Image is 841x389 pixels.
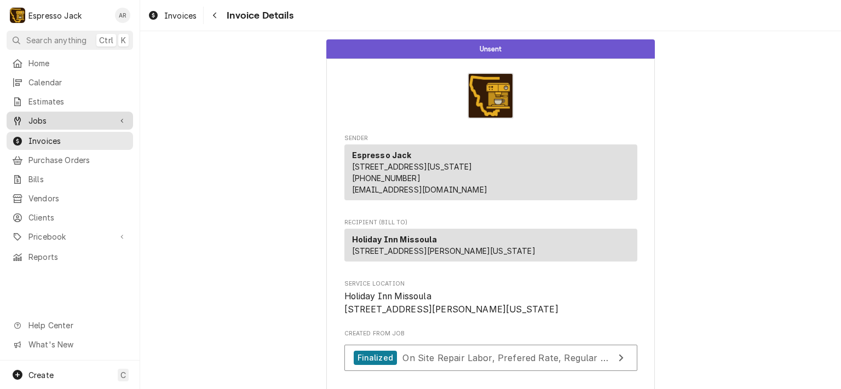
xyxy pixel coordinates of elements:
div: Invoice Sender [344,134,637,205]
span: Service Location [344,290,637,316]
a: Calendar [7,73,133,91]
a: Purchase Orders [7,151,133,169]
div: Status [326,39,655,59]
div: Espresso Jack's Avatar [10,8,25,23]
a: Home [7,54,133,72]
span: Vendors [28,193,128,204]
span: Reports [28,251,128,263]
div: AR [115,8,130,23]
button: Navigate back [206,7,223,24]
strong: Holiday Inn Missoula [352,235,437,244]
a: Invoices [143,7,201,25]
span: Bills [28,173,128,185]
a: Bills [7,170,133,188]
span: Pricebook [28,231,111,242]
span: What's New [28,339,126,350]
span: Calendar [28,77,128,88]
span: [STREET_ADDRESS][PERSON_NAME][US_STATE] [352,246,535,256]
span: Holiday Inn Missoula [STREET_ADDRESS][PERSON_NAME][US_STATE] [344,291,558,315]
span: C [120,369,126,381]
div: Sender [344,144,637,205]
span: Search anything [26,34,87,46]
span: [STREET_ADDRESS][US_STATE] [352,162,473,171]
span: Home [28,57,128,69]
span: Clients [28,212,128,223]
img: Logo [468,73,514,119]
button: Search anythingCtrlK [7,31,133,50]
span: Invoice Details [223,8,293,23]
a: Reports [7,248,133,266]
span: Created From Job [344,329,637,338]
span: Purchase Orders [28,154,128,166]
div: Invoice Recipient [344,218,637,266]
a: [PHONE_NUMBER] [352,173,420,183]
span: Estimates [28,96,128,107]
span: K [121,34,126,46]
a: Estimates [7,92,133,111]
a: [EMAIL_ADDRESS][DOMAIN_NAME] [352,185,487,194]
div: Recipient (Bill To) [344,229,637,262]
span: Recipient (Bill To) [344,218,637,227]
div: E [10,8,25,23]
span: Ctrl [99,34,113,46]
div: Recipient (Bill To) [344,229,637,266]
a: Go to Help Center [7,316,133,334]
div: Espresso Jack [28,10,82,21]
span: Invoices [28,135,128,147]
a: Go to Jobs [7,112,133,130]
a: Vendors [7,189,133,207]
a: Invoices [7,132,133,150]
span: Jobs [28,115,111,126]
a: Clients [7,208,133,227]
span: Sender [344,134,637,143]
div: Service Location [344,280,637,316]
span: Create [28,370,54,380]
div: Created From Job [344,329,637,376]
div: Sender [344,144,637,200]
a: Go to What's New [7,335,133,353]
span: On Site Repair Labor, Prefered Rate, Regular Hours [402,352,627,363]
span: Unsent [480,45,502,53]
div: Allan Ross's Avatar [115,8,130,23]
span: Service Location [344,280,637,288]
a: View Job [344,345,637,371]
strong: Espresso Jack [352,150,412,160]
span: Help Center [28,320,126,331]
a: Go to Pricebook [7,228,133,246]
div: Finalized [354,351,397,365]
span: Invoices [164,10,197,21]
